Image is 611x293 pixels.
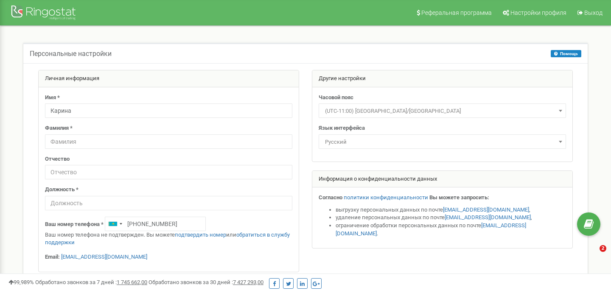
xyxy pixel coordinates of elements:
input: +1-800-555-55-55 [105,217,206,231]
label: Язык интерфейса [319,124,365,132]
label: Фамилия * [45,124,73,132]
span: Обработано звонков за 30 дней : [149,279,263,285]
u: 1 745 662,00 [117,279,147,285]
span: 99,989% [8,279,34,285]
a: [EMAIL_ADDRESS][DOMAIN_NAME] [336,222,526,237]
strong: Согласно [319,194,342,201]
label: Ваш номер телефона * [45,220,104,229]
span: (UTC-11:00) Pacific/Midway [322,105,563,117]
a: подтвердить номер [175,232,226,238]
li: выгрузку персональных данных по почте , [336,206,566,214]
iframe: Intercom live chat [582,245,603,265]
a: [EMAIL_ADDRESS][DOMAIN_NAME] [443,206,529,213]
a: политики конфиденциальности [344,194,428,201]
span: Реферальная программа [421,9,492,16]
label: Часовой пояс [319,94,353,102]
label: Отчество [45,155,70,163]
input: Должность [45,196,292,210]
div: Информация о конфиденциальности данных [312,171,572,188]
a: [EMAIL_ADDRESS][DOMAIN_NAME] [61,254,147,260]
span: (UTC-11:00) Pacific/Midway [319,103,566,118]
label: Должность * [45,186,78,194]
span: Русский [322,136,563,148]
span: Русский [319,134,566,149]
span: Обработано звонков за 7 дней : [35,279,147,285]
input: Отчество [45,165,292,179]
label: Имя * [45,94,60,102]
input: Имя [45,103,292,118]
input: Фамилия [45,134,292,149]
div: Личная информация [39,70,299,87]
button: Помощь [551,50,581,57]
p: Ваш номер телефона не подтвержден. Вы можете или [45,231,292,247]
span: Выход [584,9,603,16]
strong: Email: [45,254,60,260]
span: Настройки профиля [510,9,566,16]
div: Telephone country code [105,217,125,231]
li: удаление персональных данных по почте , [336,214,566,222]
li: ограничение обработки персональных данных по почте . [336,222,566,237]
strong: Вы можете запросить: [429,194,489,201]
a: [EMAIL_ADDRESS][DOMAIN_NAME] [445,214,531,220]
span: 2 [600,245,606,252]
u: 7 427 293,00 [233,279,263,285]
h5: Персональные настройки [30,50,112,58]
div: Другие настройки [312,70,572,87]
